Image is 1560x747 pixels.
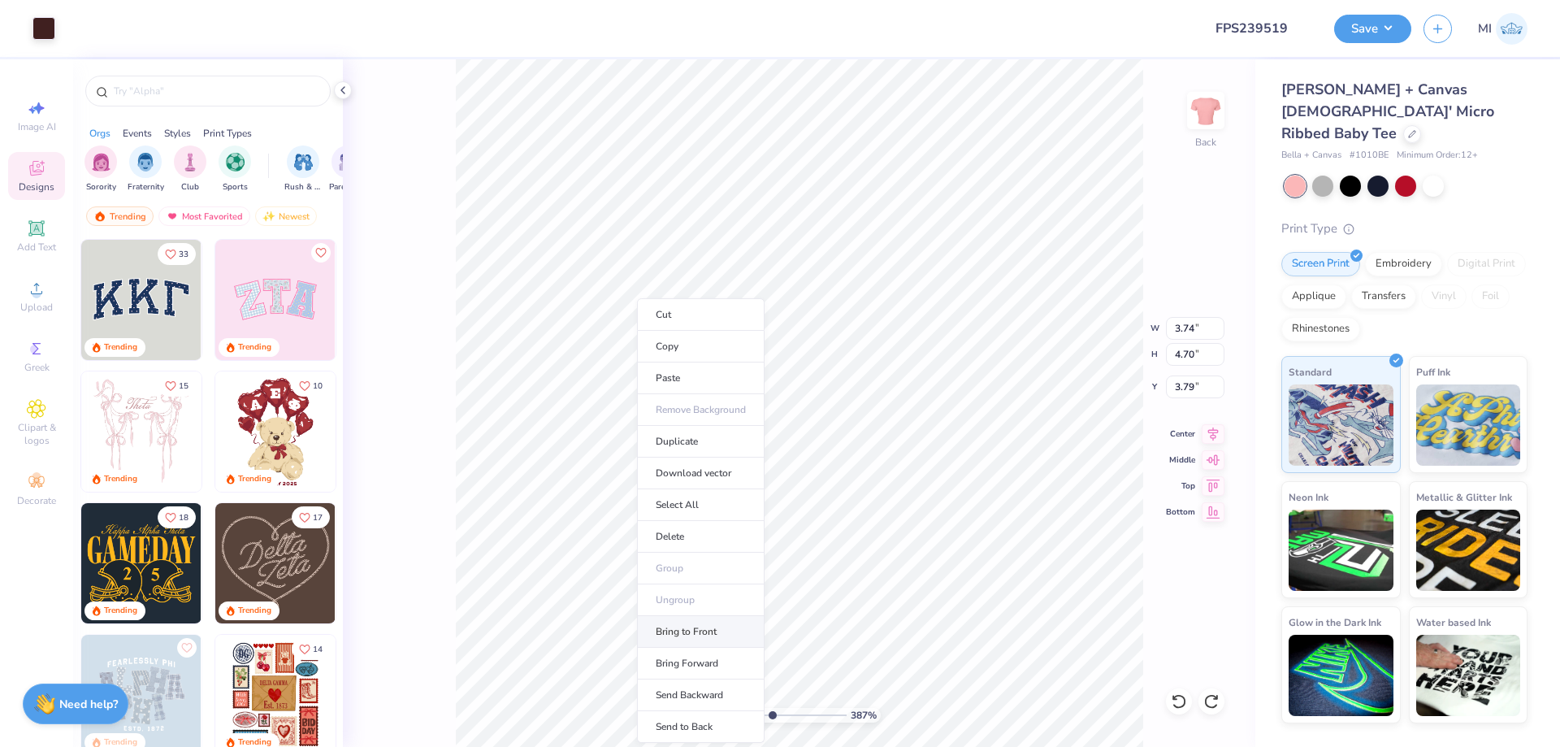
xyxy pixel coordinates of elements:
[104,341,137,354] div: Trending
[158,206,250,226] div: Most Favorited
[158,506,196,528] button: Like
[1281,149,1341,163] span: Bella + Canvas
[89,126,110,141] div: Orgs
[8,421,65,447] span: Clipart & logos
[17,494,56,507] span: Decorate
[215,503,336,623] img: 12710c6a-dcc0-49ce-8688-7fe8d5f96fe2
[223,181,248,193] span: Sports
[637,426,765,458] li: Duplicate
[335,503,455,623] img: ead2b24a-117b-4488-9b34-c08fd5176a7b
[1350,149,1389,163] span: # 1010BE
[215,240,336,360] img: 9980f5e8-e6a1-4b4a-8839-2b0e9349023c
[1289,614,1381,631] span: Glow in the Dark Ink
[311,243,331,263] button: Like
[284,181,322,193] span: Rush & Bid
[292,638,330,660] button: Like
[86,206,154,226] div: Trending
[84,145,117,193] button: filter button
[1289,363,1332,380] span: Standard
[59,697,118,712] strong: Need help?
[238,473,271,485] div: Trending
[255,206,317,226] div: Newest
[20,301,53,314] span: Upload
[1397,149,1478,163] span: Minimum Order: 12 +
[637,711,765,743] li: Send to Back
[1447,252,1526,276] div: Digital Print
[335,371,455,492] img: e74243e0-e378-47aa-a400-bc6bcb25063a
[104,473,137,485] div: Trending
[1289,635,1393,716] img: Glow in the Dark Ink
[1281,80,1494,143] span: [PERSON_NAME] + Canvas [DEMOGRAPHIC_DATA]' Micro Ribbed Baby Tee
[1195,135,1216,150] div: Back
[81,240,201,360] img: 3b9aba4f-e317-4aa7-a679-c95a879539bd
[219,145,251,193] div: filter for Sports
[637,521,765,553] li: Delete
[637,648,765,680] li: Bring Forward
[1166,480,1195,492] span: Top
[1416,614,1491,631] span: Water based Ink
[128,145,164,193] button: filter button
[1281,219,1527,238] div: Print Type
[226,153,245,172] img: Sports Image
[313,514,323,522] span: 17
[1478,20,1492,38] span: MI
[123,126,152,141] div: Events
[1202,12,1322,45] input: Untitled Design
[1281,252,1360,276] div: Screen Print
[158,243,196,265] button: Like
[284,145,322,193] div: filter for Rush & Bid
[238,605,271,617] div: Trending
[128,181,164,193] span: Fraternity
[1421,284,1467,309] div: Vinyl
[181,153,199,172] img: Club Image
[329,181,366,193] span: Parent's Weekend
[339,153,357,172] img: Parent's Weekend Image
[166,211,179,222] img: most_fav.gif
[335,240,455,360] img: 5ee11766-d822-42f5-ad4e-763472bf8dcf
[1189,94,1222,127] img: Back
[1416,510,1521,591] img: Metallic & Glitter Ink
[203,126,252,141] div: Print Types
[164,126,191,141] div: Styles
[313,645,323,654] span: 14
[1289,489,1328,506] span: Neon Ink
[181,181,199,193] span: Club
[637,680,765,711] li: Send Backward
[292,506,330,528] button: Like
[637,331,765,363] li: Copy
[179,250,188,258] span: 33
[201,371,321,492] img: d12a98c7-f0f7-4345-bf3a-b9f1b718b86e
[174,145,206,193] div: filter for Club
[1166,454,1195,466] span: Middle
[1416,635,1521,716] img: Water based Ink
[174,145,206,193] button: filter button
[179,514,188,522] span: 18
[18,120,56,133] span: Image AI
[17,241,56,254] span: Add Text
[238,341,271,354] div: Trending
[851,708,877,723] span: 387 %
[201,240,321,360] img: edfb13fc-0e43-44eb-bea2-bf7fc0dd67f9
[329,145,366,193] button: filter button
[1334,15,1411,43] button: Save
[201,503,321,623] img: 2b704b5a-84f6-4980-8295-53d958423ff9
[215,371,336,492] img: 587403a7-0594-4a7f-b2bd-0ca67a3ff8dd
[1416,489,1512,506] span: Metallic & Glitter Ink
[1416,384,1521,466] img: Puff Ink
[262,211,275,222] img: Newest.gif
[284,145,322,193] button: filter button
[24,361,50,374] span: Greek
[104,605,137,617] div: Trending
[92,153,110,172] img: Sorority Image
[1289,384,1393,466] img: Standard
[1281,284,1346,309] div: Applique
[1281,317,1360,341] div: Rhinestones
[313,382,323,390] span: 10
[1471,284,1510,309] div: Foil
[112,83,320,99] input: Try "Alpha"
[1478,13,1527,45] a: MI
[177,638,197,658] button: Like
[81,503,201,623] img: b8819b5f-dd70-42f8-b218-32dd770f7b03
[1416,363,1450,380] span: Puff Ink
[93,211,106,222] img: trending.gif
